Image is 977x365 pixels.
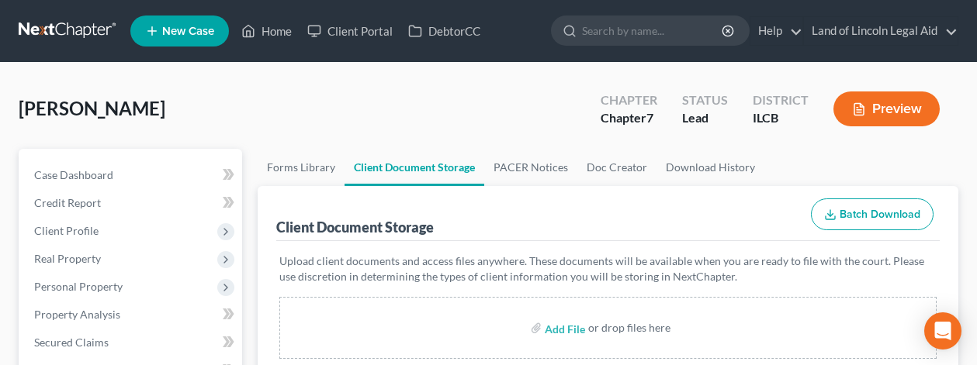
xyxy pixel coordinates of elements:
[646,110,653,125] span: 7
[19,97,165,119] span: [PERSON_NAME]
[34,168,113,181] span: Case Dashboard
[258,149,345,186] a: Forms Library
[22,189,242,217] a: Credit Report
[601,109,657,127] div: Chapter
[34,280,123,293] span: Personal Property
[22,301,242,329] a: Property Analysis
[34,336,109,349] span: Secured Claims
[753,109,809,127] div: ILCB
[582,16,724,45] input: Search by name...
[924,312,961,350] div: Open Intercom Messenger
[577,149,657,186] a: Doc Creator
[345,149,484,186] a: Client Document Storage
[588,320,670,336] div: or drop files here
[34,308,120,321] span: Property Analysis
[601,91,657,109] div: Chapter
[811,198,934,231] button: Batch Download
[833,91,940,126] button: Preview
[750,17,802,45] a: Help
[400,17,488,45] a: DebtorCC
[682,109,728,127] div: Lead
[657,149,764,186] a: Download History
[753,91,809,109] div: District
[34,196,101,209] span: Credit Report
[804,17,958,45] a: Land of Lincoln Legal Aid
[34,224,99,237] span: Client Profile
[276,218,434,236] div: Client Document Storage
[279,253,937,284] p: Upload client documents and access files anywhere. These documents will be available when you are...
[234,17,300,45] a: Home
[22,161,242,189] a: Case Dashboard
[300,17,400,45] a: Client Portal
[682,91,728,109] div: Status
[162,26,214,37] span: New Case
[22,329,242,356] a: Secured Claims
[840,208,920,221] span: Batch Download
[484,149,577,186] a: PACER Notices
[34,252,101,265] span: Real Property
